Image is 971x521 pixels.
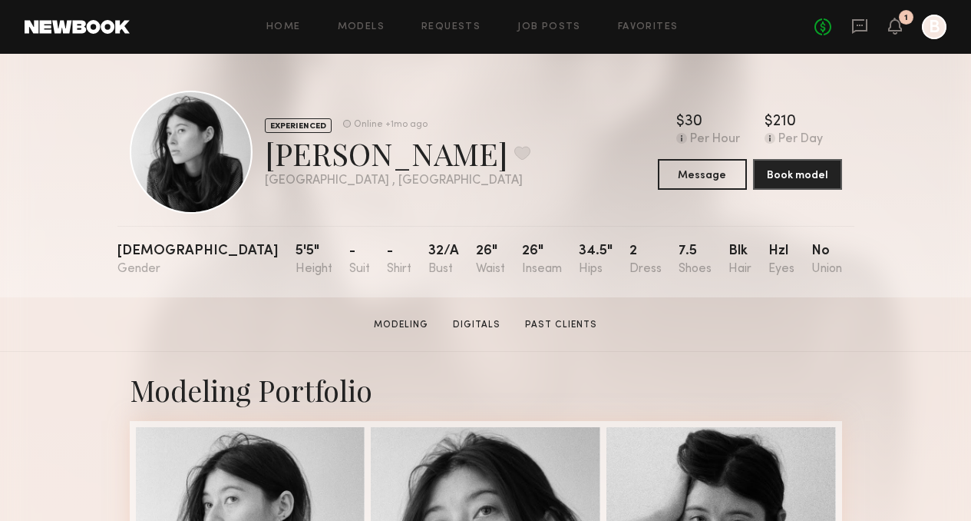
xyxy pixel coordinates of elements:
[296,244,332,276] div: 5'5"
[266,22,301,32] a: Home
[522,244,562,276] div: 26"
[387,244,411,276] div: -
[765,114,773,130] div: $
[517,22,581,32] a: Job Posts
[685,114,702,130] div: 30
[753,159,842,190] button: Book model
[629,244,662,276] div: 2
[349,244,370,276] div: -
[368,318,434,332] a: Modeling
[476,244,505,276] div: 26"
[778,133,823,147] div: Per Day
[265,174,530,187] div: [GEOGRAPHIC_DATA] , [GEOGRAPHIC_DATA]
[265,133,530,174] div: [PERSON_NAME]
[679,244,712,276] div: 7.5
[690,133,740,147] div: Per Hour
[922,15,946,39] a: B
[421,22,481,32] a: Requests
[428,244,459,276] div: 32/a
[117,244,279,276] div: [DEMOGRAPHIC_DATA]
[728,244,751,276] div: Blk
[676,114,685,130] div: $
[904,14,908,22] div: 1
[773,114,796,130] div: 210
[265,118,332,133] div: EXPERIENCED
[354,120,428,130] div: Online +1mo ago
[811,244,842,276] div: No
[519,318,603,332] a: Past Clients
[768,244,794,276] div: Hzl
[618,22,679,32] a: Favorites
[447,318,507,332] a: Digitals
[338,22,385,32] a: Models
[658,159,747,190] button: Message
[579,244,613,276] div: 34.5"
[130,370,842,409] div: Modeling Portfolio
